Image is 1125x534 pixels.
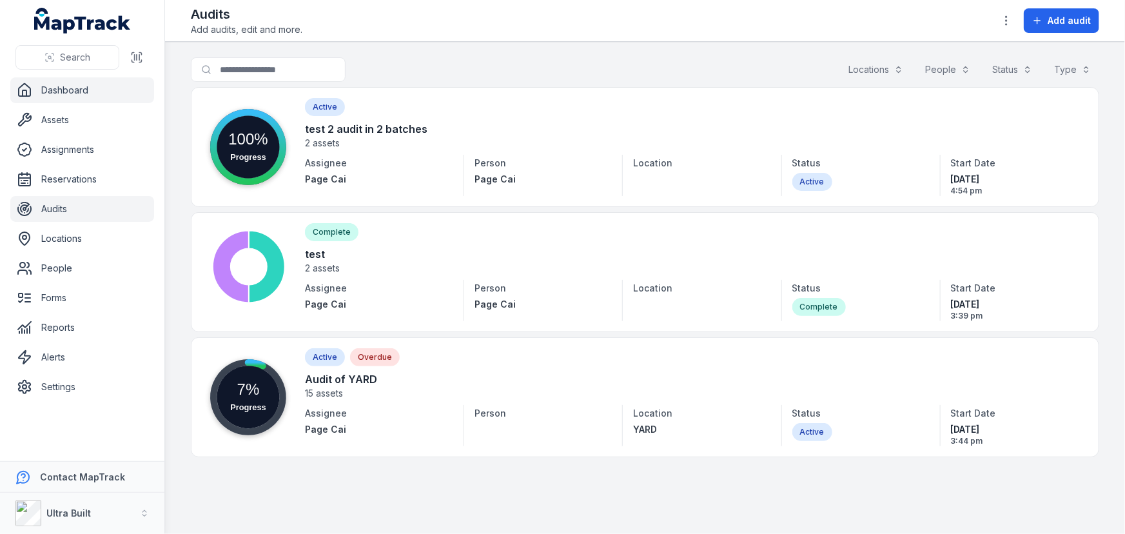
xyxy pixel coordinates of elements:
a: Locations [10,226,154,252]
span: Add audits, edit and more. [191,23,302,36]
time: 21/07/2025, 4:54:13 pm [951,173,1078,196]
div: Complete [792,298,846,316]
a: Audits [10,196,154,222]
a: YARD [633,423,760,436]
span: 3:39 pm [951,311,1078,321]
a: Assignments [10,137,154,163]
div: Active [792,423,832,441]
span: Add audit [1048,14,1091,27]
a: Settings [10,374,154,400]
strong: Ultra Built [46,508,91,519]
span: Search [60,51,90,64]
span: [DATE] [951,173,1078,186]
span: 3:44 pm [951,436,1078,446]
button: Add audit [1024,8,1099,33]
button: Locations [840,57,912,82]
button: Status [984,57,1041,82]
time: 21/07/2025, 3:44:34 pm [951,423,1078,446]
button: Type [1046,57,1099,82]
a: Assets [10,107,154,133]
a: People [10,255,154,281]
button: Search [15,45,119,70]
time: 21/07/2025, 3:39:39 pm [951,298,1078,321]
a: Page Cai [305,423,453,436]
button: People [917,57,979,82]
a: Reports [10,315,154,341]
a: Page Cai [305,298,453,311]
span: YARD [633,424,657,435]
a: Page Cai [305,173,453,186]
a: Forms [10,285,154,311]
div: Active [792,173,832,191]
span: 4:54 pm [951,186,1078,196]
a: MapTrack [34,8,131,34]
h2: Audits [191,5,302,23]
a: Reservations [10,166,154,192]
a: Page Cai [474,173,602,186]
span: [DATE] [951,423,1078,436]
a: Dashboard [10,77,154,103]
a: Page Cai [474,298,602,311]
span: [DATE] [951,298,1078,311]
strong: Contact MapTrack [40,471,125,482]
a: Alerts [10,344,154,370]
